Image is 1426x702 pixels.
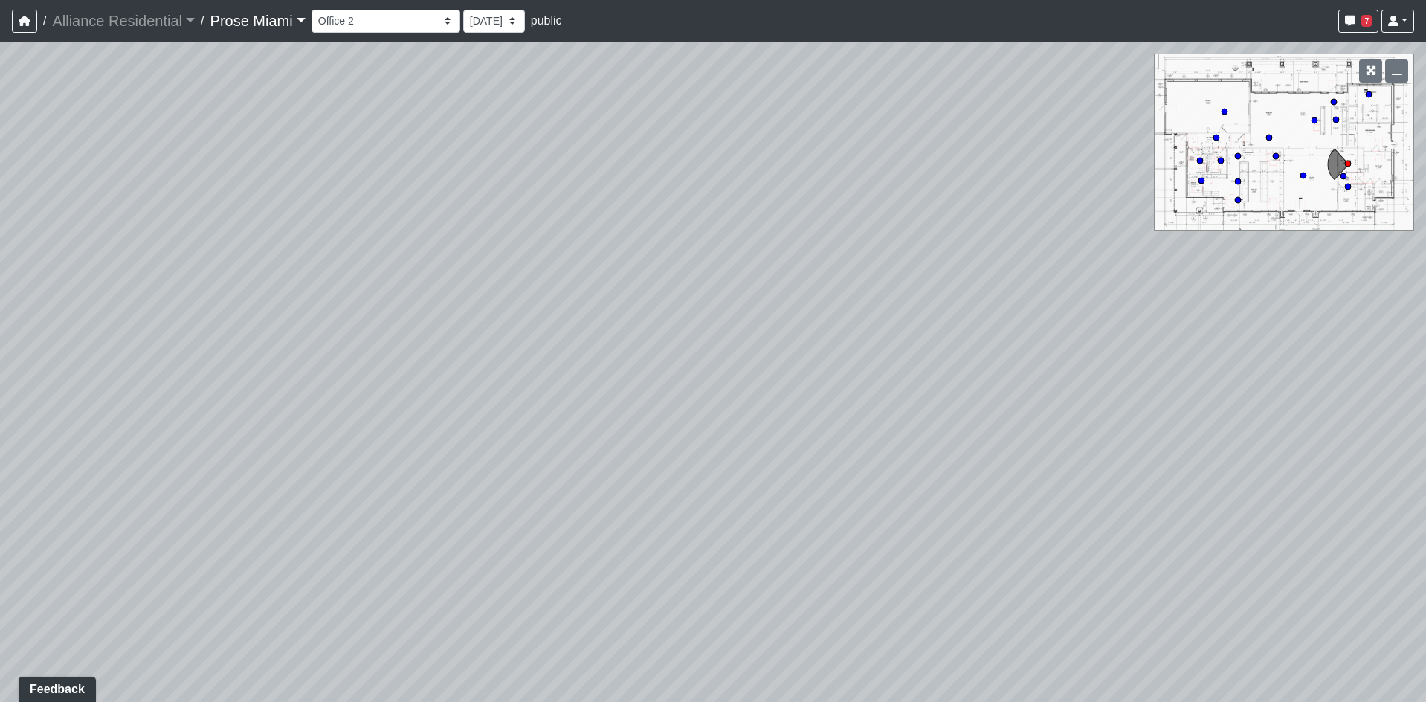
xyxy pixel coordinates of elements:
[37,6,52,36] span: /
[210,6,306,36] a: Prose Miami
[52,6,195,36] a: Alliance Residential
[1338,10,1378,33] button: 7
[11,672,99,702] iframe: Ybug feedback widget
[195,6,210,36] span: /
[531,14,562,27] span: public
[1361,15,1372,27] span: 7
